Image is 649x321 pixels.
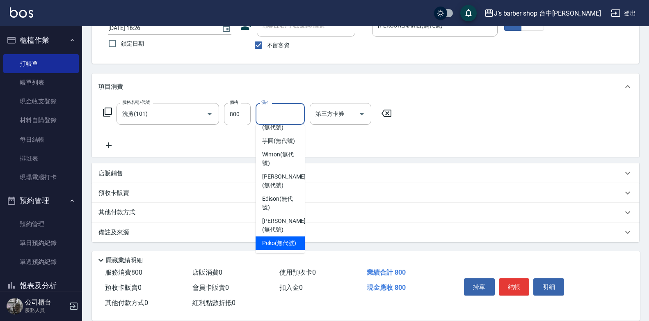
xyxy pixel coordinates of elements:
span: 店販消費 0 [192,268,222,276]
a: 現場電腦打卡 [3,168,79,187]
p: 預收卡販賣 [98,189,129,197]
a: 每日結帳 [3,130,79,149]
span: 服務消費 800 [105,268,142,276]
a: 材料自購登錄 [3,111,79,130]
span: Peko (無代號) [262,239,296,248]
span: Edison (無代號) [262,195,298,212]
p: 服務人員 [25,307,67,314]
a: 單週預約紀錄 [3,252,79,271]
button: 明細 [533,278,564,296]
span: 會員卡販賣 0 [192,284,229,291]
span: 業績合計 800 [367,268,406,276]
p: 其他付款方式 [98,208,139,217]
button: Open [203,108,216,121]
div: 其他付款方式 [92,203,639,222]
span: 扣入金 0 [279,284,303,291]
button: 櫃檯作業 [3,30,79,51]
div: 項目消費 [92,73,639,100]
button: 掛單 [464,278,495,296]
button: save [460,5,477,21]
a: 帳單列表 [3,73,79,92]
p: 店販銷售 [98,169,123,178]
div: 店販銷售 [92,163,639,183]
h5: 公司櫃台 [25,298,67,307]
a: 現金收支登錄 [3,92,79,111]
p: 隱藏業績明細 [106,256,143,265]
span: Winton (無代號) [262,150,298,167]
p: 備註及來源 [98,228,129,237]
div: 預收卡販賣 [92,183,639,203]
span: 使用預收卡 0 [279,268,316,276]
a: 預約管理 [3,215,79,234]
input: YYYY/MM/DD hh:mm [108,21,213,35]
span: 不留客資 [267,41,290,50]
span: 紅利點數折抵 0 [192,299,235,307]
a: 排班表 [3,149,79,168]
button: 報表及分析 [3,275,79,296]
span: 其他付款方式 0 [105,299,148,307]
button: 預約管理 [3,190,79,211]
label: 服務名稱/代號 [122,99,150,105]
label: 價格 [230,99,238,105]
label: 洗-1 [261,99,269,105]
span: [PERSON_NAME] (無代號) [262,172,306,190]
span: 芋圓 (無代號) [262,137,295,145]
span: 預收卡販賣 0 [105,284,142,291]
div: 備註及來源 [92,222,639,242]
div: J’s barber shop 台中[PERSON_NAME] [494,8,601,18]
p: 項目消費 [98,83,123,91]
a: 單日預約紀錄 [3,234,79,252]
button: Choose date, selected date is 2025-09-13 [217,18,236,38]
button: 結帳 [499,278,530,296]
a: 打帳單 [3,54,79,73]
img: Person [7,298,23,314]
img: Logo [10,7,33,18]
span: 鎖定日期 [121,39,144,48]
span: 現金應收 800 [367,284,406,291]
button: J’s barber shop 台中[PERSON_NAME] [481,5,604,22]
button: 登出 [608,6,639,21]
button: Open [355,108,368,121]
span: [PERSON_NAME] (無代號) [262,217,306,234]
